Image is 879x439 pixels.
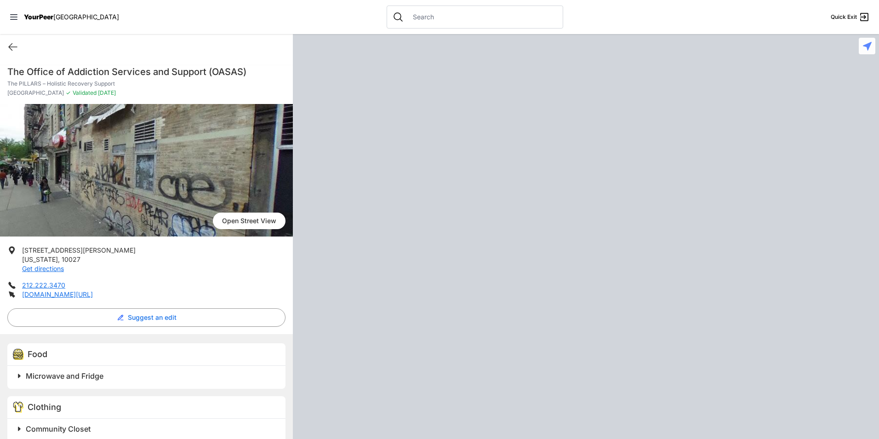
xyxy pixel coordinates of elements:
a: YourPeer[GEOGRAPHIC_DATA] [24,14,119,20]
span: [GEOGRAPHIC_DATA] [53,13,119,21]
span: [STREET_ADDRESS][PERSON_NAME] [22,246,136,254]
span: ✓ [66,89,71,97]
p: The PILLARS – Holistic Recovery Support [7,80,285,87]
span: , [58,255,60,263]
span: YourPeer [24,13,53,21]
span: Community Closet [26,424,91,433]
span: Open Street View [213,213,285,229]
a: [DOMAIN_NAME][URL] [22,290,93,298]
a: 212.222.3470 [22,281,65,289]
span: 10027 [62,255,80,263]
span: [DATE] [97,89,116,96]
h1: The Office of Addiction Services and Support (OASAS) [7,65,285,78]
a: Quick Exit [831,12,870,23]
a: Get directions [22,265,64,272]
span: Validated [73,89,97,96]
span: Quick Exit [831,13,857,21]
span: Food [28,349,47,359]
span: [GEOGRAPHIC_DATA] [7,89,64,97]
input: Search [407,12,557,22]
button: Suggest an edit [7,308,285,327]
span: [US_STATE] [22,255,58,263]
span: Microwave and Fridge [26,371,103,381]
span: Suggest an edit [128,313,177,322]
span: Clothing [28,402,61,412]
